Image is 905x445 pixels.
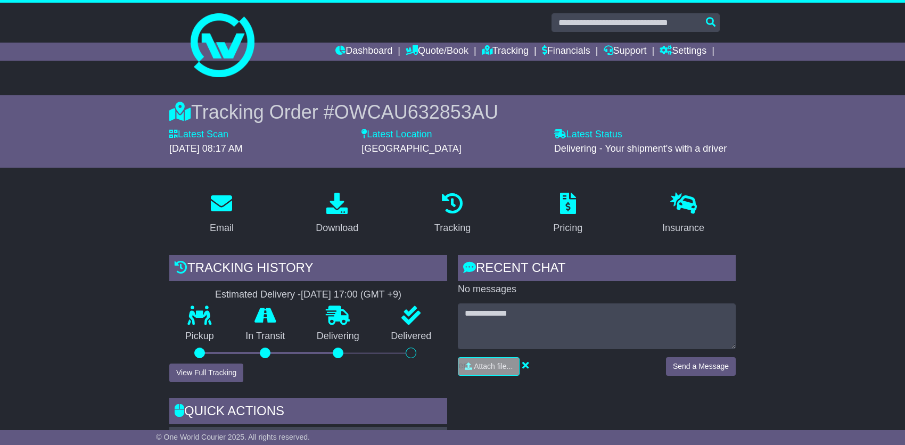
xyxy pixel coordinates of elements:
[169,364,243,382] button: View Full Tracking
[169,255,447,284] div: Tracking history
[660,43,706,61] a: Settings
[434,221,471,235] div: Tracking
[203,189,241,239] a: Email
[375,331,448,342] p: Delivered
[361,129,432,141] label: Latest Location
[482,43,529,61] a: Tracking
[554,129,622,141] label: Latest Status
[361,143,461,154] span: [GEOGRAPHIC_DATA]
[546,189,589,239] a: Pricing
[406,43,468,61] a: Quote/Book
[553,221,582,235] div: Pricing
[301,289,401,301] div: [DATE] 17:00 (GMT +9)
[309,189,365,239] a: Download
[335,43,392,61] a: Dashboard
[666,357,736,376] button: Send a Message
[169,289,447,301] div: Estimated Delivery -
[169,143,243,154] span: [DATE] 08:17 AM
[169,331,230,342] p: Pickup
[662,221,704,235] div: Insurance
[230,331,301,342] p: In Transit
[169,398,447,427] div: Quick Actions
[334,101,498,123] span: OWCAU632853AU
[554,143,727,154] span: Delivering - Your shipment's with a driver
[316,221,358,235] div: Download
[604,43,647,61] a: Support
[156,433,310,441] span: © One World Courier 2025. All rights reserved.
[655,189,711,239] a: Insurance
[169,101,736,123] div: Tracking Order #
[458,255,736,284] div: RECENT CHAT
[458,284,736,295] p: No messages
[301,331,375,342] p: Delivering
[169,129,228,141] label: Latest Scan
[210,221,234,235] div: Email
[427,189,478,239] a: Tracking
[542,43,590,61] a: Financials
